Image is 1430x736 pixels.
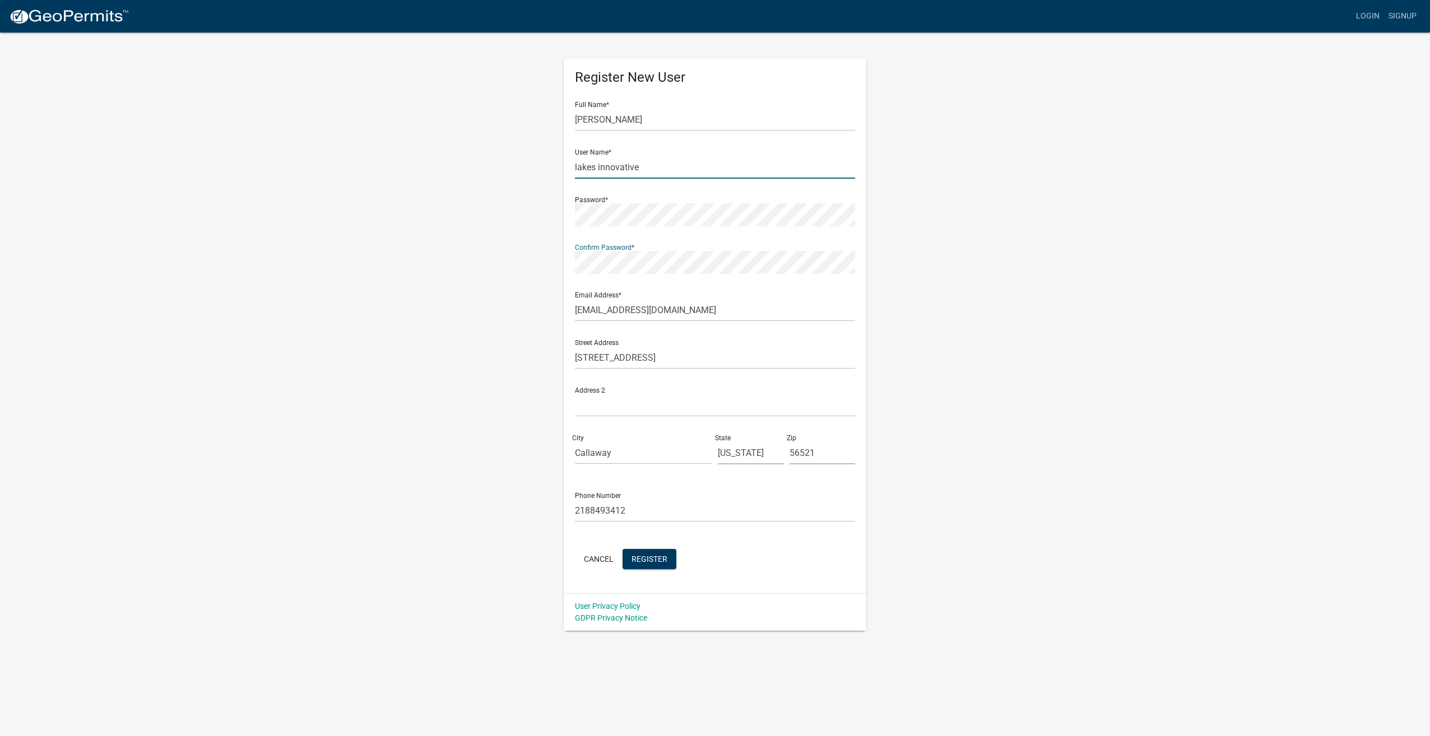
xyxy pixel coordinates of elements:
a: Login [1352,6,1384,27]
button: Cancel [575,549,623,569]
a: Signup [1384,6,1421,27]
a: User Privacy Policy [575,602,640,611]
h5: Register New User [575,69,855,86]
a: GDPR Privacy Notice [575,613,647,622]
button: Register [623,549,676,569]
span: Register [632,554,667,563]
